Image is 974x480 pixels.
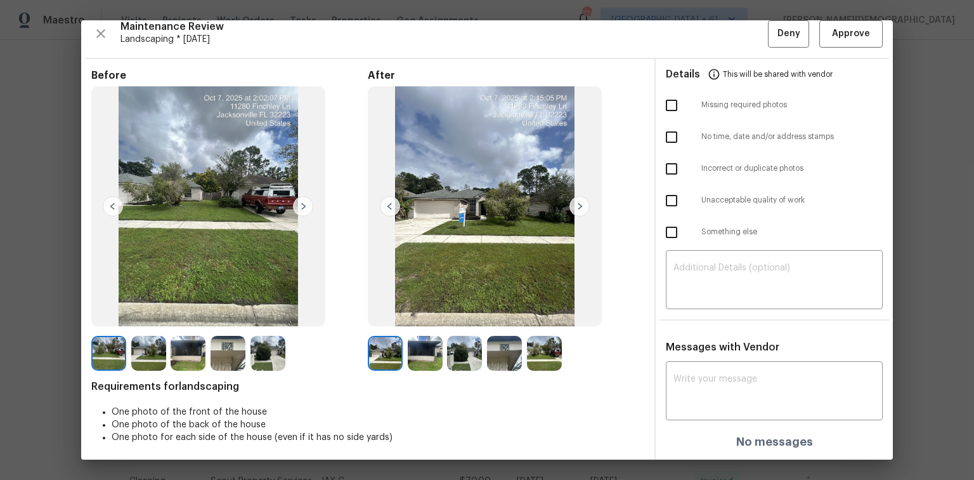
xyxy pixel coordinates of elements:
button: Deny [768,20,809,48]
div: Unacceptable quality of work [656,185,893,217]
span: Details [666,59,700,90]
span: Landscaping * [DATE] [120,33,768,46]
img: right-chevron-button-url [569,196,590,217]
h4: No messages [736,436,813,448]
span: Unacceptable quality of work [701,195,883,206]
div: Something else [656,217,893,248]
img: right-chevron-button-url [293,196,313,217]
span: Requirements for landscaping [91,380,644,393]
span: Incorrect or duplicate photos [701,163,883,174]
div: No time, date and/or address stamps [656,121,893,153]
span: Missing required photos [701,100,883,110]
div: Missing required photos [656,90,893,121]
button: Approve [819,20,883,48]
img: left-chevron-button-url [380,196,400,217]
li: One photo of the front of the house [112,406,644,418]
span: Before [91,69,368,82]
span: Messages with Vendor [666,342,779,352]
span: Something else [701,227,883,237]
span: Maintenance Review [120,20,768,33]
img: left-chevron-button-url [103,196,123,217]
li: One photo for each side of the house (even if it has no side yards) [112,431,644,444]
div: Incorrect or duplicate photos [656,153,893,185]
span: After [368,69,644,82]
li: One photo of the back of the house [112,418,644,431]
span: This will be shared with vendor [723,59,833,90]
span: No time, date and/or address stamps [701,131,883,142]
span: Approve [832,26,870,42]
span: Deny [777,26,800,42]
